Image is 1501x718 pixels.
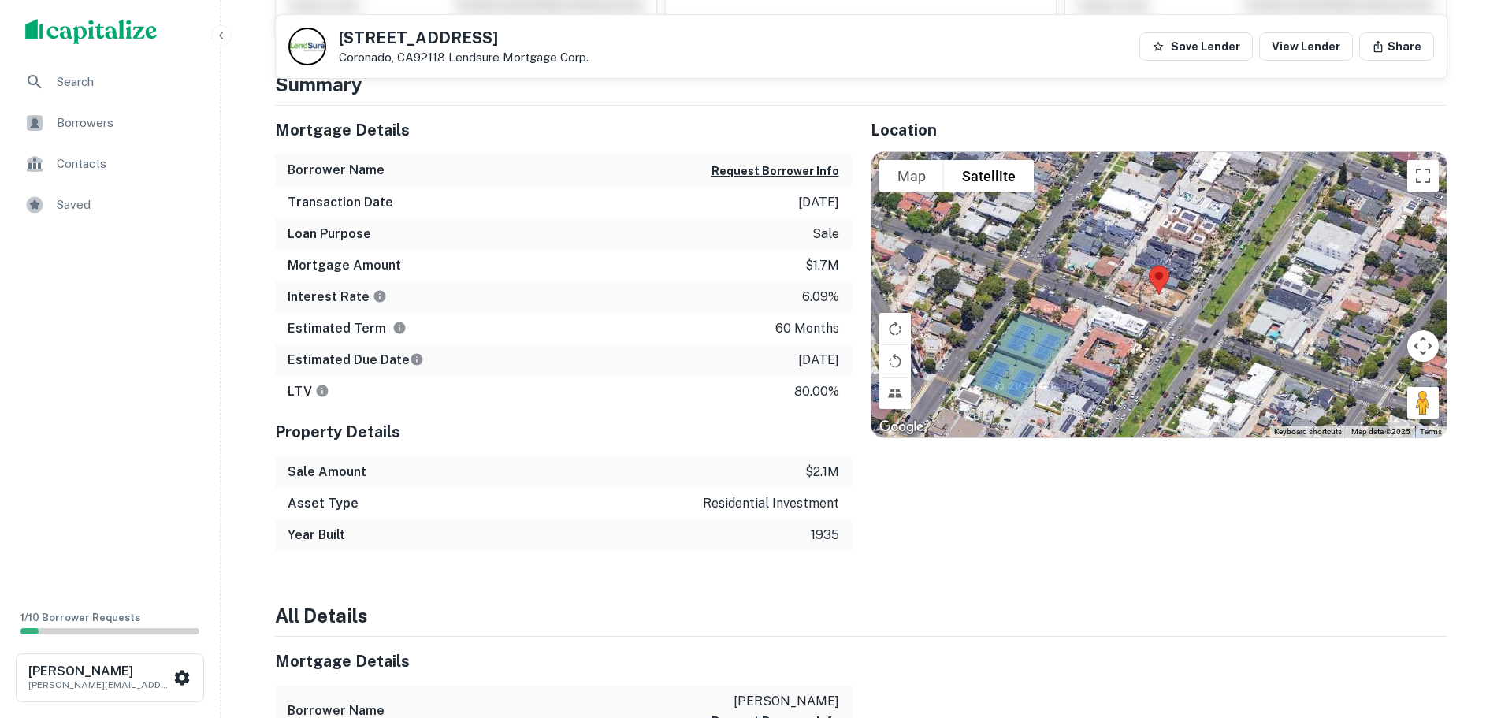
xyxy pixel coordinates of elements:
[1407,387,1439,419] button: Drag Pegman onto the map to open Street View
[811,526,839,545] p: 1935
[1139,32,1253,61] button: Save Lender
[794,382,839,401] p: 80.00%
[711,692,839,711] p: [PERSON_NAME]
[1359,32,1434,61] button: Share
[57,73,198,91] span: Search
[775,319,839,338] p: 60 months
[1274,426,1342,437] button: Keyboard shortcuts
[28,678,170,692] p: [PERSON_NAME][EMAIL_ADDRESS][PERSON_NAME][DOMAIN_NAME]
[879,160,944,192] button: Show street map
[288,193,393,212] h6: Transaction Date
[288,319,407,338] h6: Estimated Term
[315,384,329,398] svg: LTVs displayed on the website are for informational purposes only and may be reported incorrectly...
[879,345,911,377] button: Rotate map counterclockwise
[798,193,839,212] p: [DATE]
[275,70,1447,99] h4: Summary
[20,612,140,623] span: 1 / 10 Borrower Requests
[871,118,1447,142] h5: Location
[288,382,329,401] h6: LTV
[275,118,852,142] h5: Mortgage Details
[16,653,204,702] button: [PERSON_NAME][PERSON_NAME][EMAIL_ADDRESS][PERSON_NAME][DOMAIN_NAME]
[711,162,839,180] button: Request Borrower Info
[13,145,207,183] a: Contacts
[339,30,589,46] h5: [STREET_ADDRESS]
[288,526,345,545] h6: Year Built
[288,288,387,307] h6: Interest Rate
[288,494,359,513] h6: Asset Type
[1351,427,1410,436] span: Map data ©2025
[875,417,927,437] img: Google
[1407,160,1439,192] button: Toggle fullscreen view
[28,665,170,678] h6: [PERSON_NAME]
[410,352,424,366] svg: Estimate is based on a standard schedule for this type of loan.
[57,195,198,214] span: Saved
[1420,427,1442,436] a: Terms (opens in new tab)
[392,321,407,335] svg: Term is based on a standard schedule for this type of loan.
[802,288,839,307] p: 6.09%
[1259,32,1353,61] a: View Lender
[288,225,371,244] h6: Loan Purpose
[275,601,1447,630] h4: All Details
[288,161,385,180] h6: Borrower Name
[339,50,589,65] p: Coronado, CA92118
[879,378,911,409] button: Tilt map
[275,420,852,444] h5: Property Details
[288,463,366,482] h6: Sale Amount
[275,649,852,673] h5: Mortgage Details
[944,160,1034,192] button: Show satellite imagery
[13,104,207,142] a: Borrowers
[1422,592,1501,668] iframe: Chat Widget
[57,154,198,173] span: Contacts
[812,225,839,244] p: sale
[288,351,424,370] h6: Estimated Due Date
[875,417,927,437] a: Open this area in Google Maps (opens a new window)
[13,63,207,101] a: Search
[448,50,589,64] a: Lendsure Mortgage Corp.
[798,351,839,370] p: [DATE]
[703,494,839,513] p: residential investment
[373,289,387,303] svg: The interest rates displayed on the website are for informational purposes only and may be report...
[25,19,158,44] img: capitalize-logo.png
[879,313,911,344] button: Rotate map clockwise
[13,186,207,224] a: Saved
[288,256,401,275] h6: Mortgage Amount
[805,256,839,275] p: $1.7m
[1407,330,1439,362] button: Map camera controls
[805,463,839,482] p: $2.1m
[57,113,198,132] span: Borrowers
